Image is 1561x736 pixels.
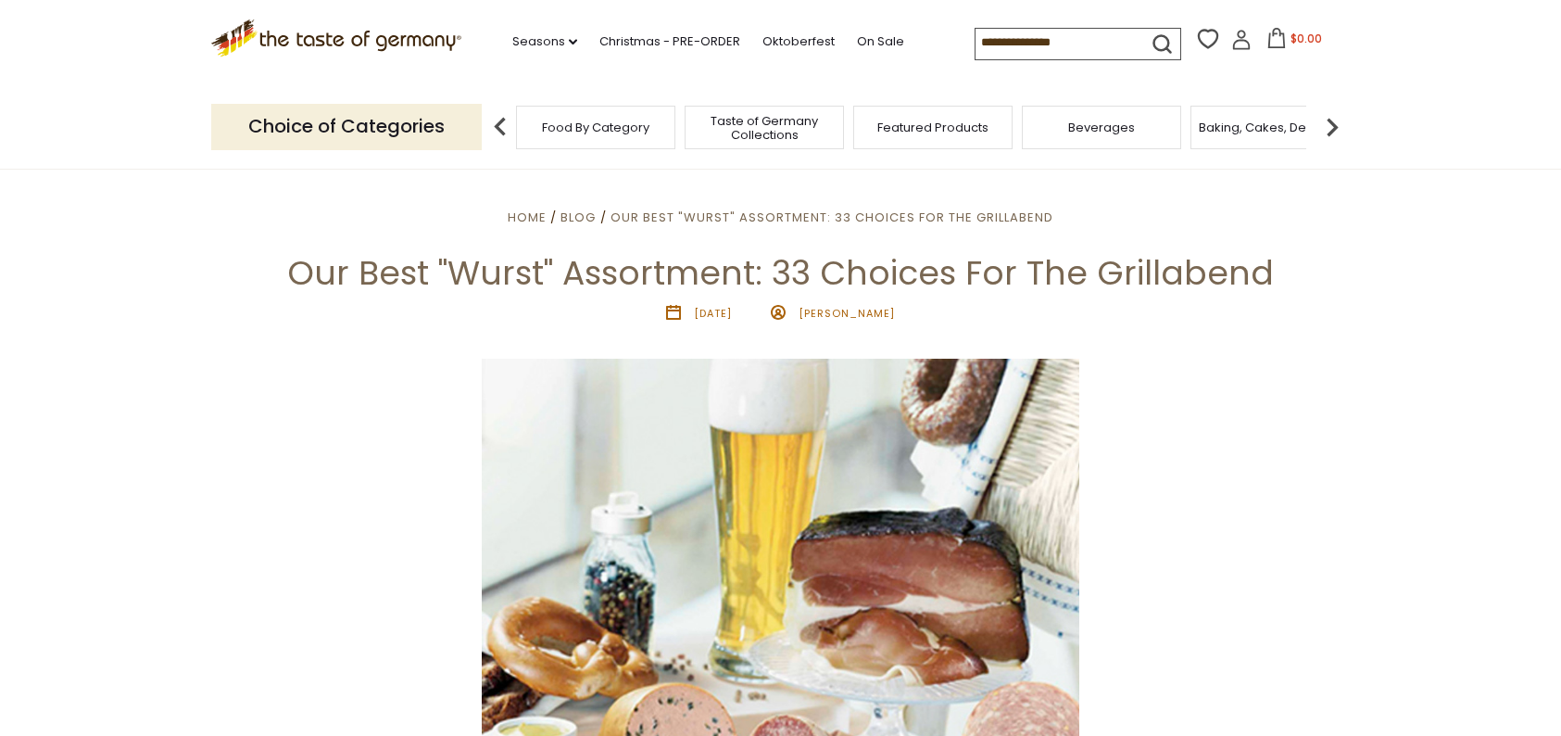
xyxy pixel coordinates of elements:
a: Christmas - PRE-ORDER [599,32,740,52]
a: Home [508,209,547,226]
img: previous arrow [482,108,519,146]
a: Taste of Germany Collections [690,114,838,142]
a: Our Best "Wurst" Assortment: 33 Choices For The Grillabend [611,209,1053,226]
a: Beverages [1068,121,1135,134]
a: Seasons [512,32,577,52]
button: $0.00 [1255,28,1334,56]
time: [DATE] [694,306,732,321]
span: [PERSON_NAME] [799,306,895,321]
a: Blog [560,209,596,226]
a: On Sale [857,32,904,52]
a: Food By Category [542,121,649,134]
p: Choice of Categories [211,104,482,149]
a: Baking, Cakes, Desserts [1199,121,1342,134]
img: next arrow [1314,108,1351,146]
h1: Our Best "Wurst" Assortment: 33 Choices For The Grillabend [57,252,1504,294]
a: Oktoberfest [762,32,835,52]
span: $0.00 [1290,31,1322,46]
a: Featured Products [877,121,988,134]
